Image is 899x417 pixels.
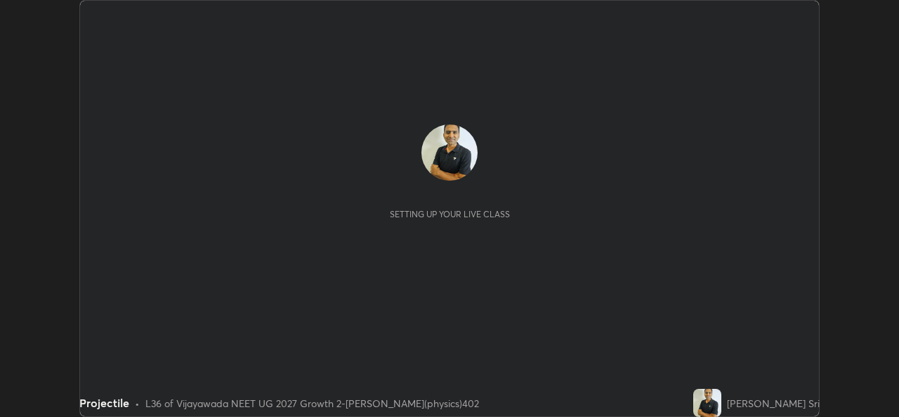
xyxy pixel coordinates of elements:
[135,396,140,411] div: •
[145,396,479,411] div: L36 of Vijayawada NEET UG 2027 Growth 2-[PERSON_NAME](physics)402
[79,394,129,411] div: Projectile
[727,396,820,411] div: [PERSON_NAME] Sri
[693,389,721,417] img: 8cdf2cbeadb44997afde3c91ced77820.jpg
[421,124,478,181] img: 8cdf2cbeadb44997afde3c91ced77820.jpg
[390,209,510,219] div: Setting up your live class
